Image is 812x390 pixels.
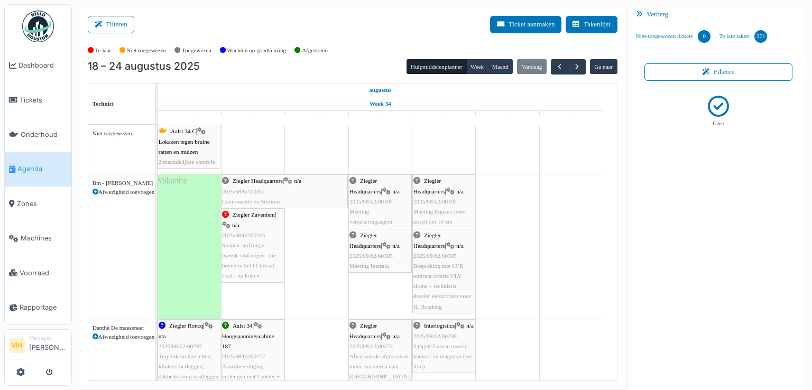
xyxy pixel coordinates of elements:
[349,232,381,248] span: Ziegler Headquarters
[93,332,151,341] div: Afwezigheid toevoegen
[517,59,546,74] button: Vandaag
[466,59,488,74] button: Week
[632,22,715,51] a: Niet-toegewezen tickets
[392,333,400,339] span: n/a
[159,138,210,155] span: Lokazen tegen bruine ratten en muizen
[366,83,394,97] a: 18 augustus 2025
[179,111,199,124] a: 18 augustus 2025
[5,82,71,117] a: Tickets
[222,176,347,207] div: |
[95,46,111,55] label: Te laat
[9,334,67,359] a: MH Manager[PERSON_NAME]
[456,188,464,194] span: n/a
[17,199,67,209] span: Zones
[232,222,239,228] span: n/a
[715,22,771,51] a: Te late taken
[21,129,67,140] span: Onderhoud
[349,198,393,205] span: 2025/08/62/00305
[413,178,445,194] span: Ziegler Headquarters
[392,188,400,194] span: n/a
[349,208,392,225] span: Meeting verzekeringsagent
[5,48,71,82] a: Dashboard
[29,334,67,357] li: [PERSON_NAME]
[21,233,67,243] span: Machines
[233,322,253,329] span: Aalst 34
[222,242,276,279] span: Stekker stofzuiger tweede stofzuiger - die boven in het IT-lokaal staat - na kijken
[5,221,71,255] a: Machines
[222,353,265,359] span: 2025/08/62/00277
[413,343,472,369] span: 3 tegels fixeren tussen kantoor en magazijn (zie foto)
[754,30,767,43] div: 371
[20,95,67,105] span: Tickets
[159,159,215,165] span: 2 maandelijkse controle
[349,353,410,390] span: Afval van de afgebroken muur evacueren naar [GEOGRAPHIC_DATA] container
[424,322,455,329] span: Interlogistics
[169,322,203,329] span: Ziegler Roncq
[5,290,71,324] a: Rapportage
[171,128,196,134] span: Aalst 34 C
[88,60,200,73] h2: 18 – 24 augustus 2025
[159,126,219,167] div: |
[307,111,327,124] a: 20 augustus 2025
[227,46,287,55] label: Wachten op goedkeuring
[456,243,464,249] span: n/a
[9,338,25,354] li: MH
[371,111,390,124] a: 21 augustus 2025
[93,129,151,138] div: Niet toegewezen
[159,321,219,382] div: |
[551,59,568,75] button: Vorige
[590,59,617,74] button: Ga naar
[499,111,517,124] a: 23 augustus 2025
[698,30,710,43] div: 0
[93,179,151,188] div: Bm - [PERSON_NAME]
[158,176,187,185] span: Vakantie
[222,188,265,194] span: 2025/08/62/00301
[566,16,617,33] button: Takenlijst
[466,322,474,329] span: n/a
[294,178,302,184] span: n/a
[349,263,389,269] span: Meeting Interalu
[413,333,457,339] span: 2025/08/62/00299
[413,198,457,205] span: 2025/08/62/00305
[222,210,283,281] div: |
[88,16,134,33] button: Filteren
[233,211,275,218] span: Ziegler Zaventem
[632,7,806,22] div: Verberg
[490,16,561,33] button: Ticket aanmaken
[349,176,411,227] div: |
[413,230,474,312] div: |
[413,253,457,259] span: 2025/08/62/00305
[29,334,67,342] div: Manager
[20,302,67,312] span: Rapportage
[562,111,581,124] a: 24 augustus 2025
[22,11,54,42] img: Badge_color-CXgf-gQk.svg
[5,187,71,221] a: Zones
[5,255,71,290] a: Voorraad
[222,232,265,238] span: 2025/08/62/00265
[413,263,471,310] span: Bespreking met LVR omtrent offerte VLV sirene + technisch dossier elektriciteit voor IL Houdeng
[233,178,283,184] span: Ziegler Headquarters
[349,178,381,194] span: Ziegler Headquarters
[568,59,585,75] button: Volgende
[159,333,166,339] span: n/a
[126,46,166,55] label: Niet toegewezen
[367,97,394,110] a: Week 34
[487,59,513,74] button: Maand
[244,111,262,124] a: 19 augustus 2025
[182,46,211,55] label: Toegewezen
[19,60,67,70] span: Dashboard
[159,353,218,379] span: Trap inkom herstellen, klinkers herleggen, dakbedekking vastleggen
[349,253,393,259] span: 2025/08/62/00305
[413,176,474,227] div: |
[302,46,328,55] label: Afgesloten
[413,208,466,225] span: Meeting Equans (voor airco) om 10 uur
[435,111,453,124] a: 22 augustus 2025
[5,117,71,152] a: Onderhoud
[222,198,280,205] span: Camionnette en Sortimo
[20,268,67,278] span: Voorraad
[392,243,400,249] span: n/a
[93,188,151,197] div: Afwezigheid toevoegen
[159,343,202,349] span: 2025/08/62/00297
[93,100,114,107] span: Technici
